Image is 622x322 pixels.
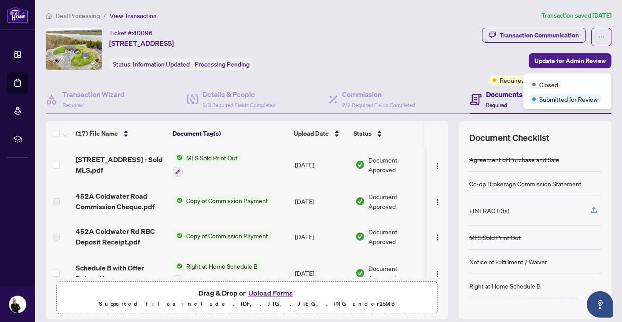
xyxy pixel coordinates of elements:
span: Submitted for Review [539,94,598,104]
span: Document Approved [368,227,423,246]
span: Document Checklist [469,132,549,144]
button: Status IconRight at Home Schedule B [173,261,261,285]
span: Update for Admin Review [534,54,606,68]
div: MLS Sold Print Out [469,233,521,242]
td: [DATE] [291,146,352,184]
button: Open asap [587,291,613,318]
span: Deal Processing [55,12,100,20]
span: Required [63,102,84,108]
img: Document Status [355,160,365,170]
button: Status IconMLS Sold Print Out [173,153,241,177]
span: Schedule B with Offer Date.pdf [76,263,166,284]
span: 40096 [133,29,153,37]
span: Drag & Drop or [199,287,295,299]
button: Status IconCopy of Commission Payment [173,196,272,205]
span: Information Updated - Processing Pending [133,60,250,68]
h4: Commission [342,89,415,100]
span: 452A Coldwater Road Commission Cheque.pdf [76,191,166,212]
button: Upload Forms [246,287,295,299]
li: / [103,11,106,21]
button: Logo [431,266,445,280]
img: Status Icon [173,196,183,205]
img: Status Icon [173,231,183,241]
button: Logo [431,194,445,208]
p: Supported files include .PDF, .JPG, .JPEG, .PNG under 25 MB [62,299,432,309]
span: 3/3 Required Fields Completed [202,102,276,108]
button: Logo [431,158,445,172]
span: Status [353,129,372,138]
button: Logo [431,229,445,244]
span: Document Approved [368,192,423,211]
img: Status Icon [173,261,183,271]
span: home [46,13,52,19]
img: Document Status [355,232,365,241]
div: Notice of Fulfillment / Waiver [469,257,547,266]
th: Document Tag(s) [169,121,290,146]
span: [STREET_ADDRESS] [109,38,174,48]
span: Required [486,102,507,108]
img: Logo [434,234,441,241]
th: Status [350,121,425,146]
div: Ticket #: [109,28,153,38]
td: [DATE] [291,219,352,254]
img: Logo [434,270,441,278]
button: Transaction Communication [482,28,586,43]
span: Upload Date [294,129,329,138]
div: Transaction Communication [500,28,579,42]
img: Status Icon [173,153,183,163]
div: Co-op Brokerage Commission Statement [469,179,582,189]
div: Agreement of Purchase and Sale [469,155,559,164]
div: Status: [109,58,253,70]
h4: Details & People [202,89,276,100]
span: Drag & Drop orUpload FormsSupported files include .PDF, .JPG, .JPEG, .PNG under25MB [57,282,437,315]
img: Profile Icon [9,296,26,313]
img: Document Status [355,196,365,206]
span: Requires Additional Docs [500,75,569,85]
img: logo [7,7,28,23]
img: Logo [434,199,441,206]
button: Update for Admin Review [529,53,611,68]
span: Copy of Commission Payment [183,196,272,205]
article: Transaction saved [DATE] [541,11,611,21]
th: (17) File Name [72,121,169,146]
span: [STREET_ADDRESS] - Sold MLS.pdf [76,154,166,175]
img: Logo [434,163,441,170]
span: Document Approved [368,155,423,174]
img: Document Status [355,268,365,278]
span: Copy of Commission Payment [183,231,272,241]
img: IMG-X12211268_1.jpg [46,28,102,70]
td: [DATE] [291,184,352,219]
span: MLS Sold Print Out [183,153,241,163]
span: Right at Home Schedule B [183,261,261,271]
span: ellipsis [598,34,604,40]
span: 452A Coldwater Rd RBC Deposit Receipt.pdf [76,226,166,247]
span: 2/2 Required Fields Completed [342,102,415,108]
span: View Transaction [110,12,157,20]
button: Status IconCopy of Commission Payment [173,231,272,241]
th: Upload Date [290,121,350,146]
div: Right at Home Schedule B [469,281,541,291]
span: Document Approved [368,263,423,283]
h4: Documents [486,89,523,100]
td: [DATE] [291,254,352,292]
span: Closed [539,80,558,89]
div: FINTRAC ID(s) [469,206,509,215]
h4: Transaction Wizard [63,89,125,100]
span: (17) File Name [76,129,118,138]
